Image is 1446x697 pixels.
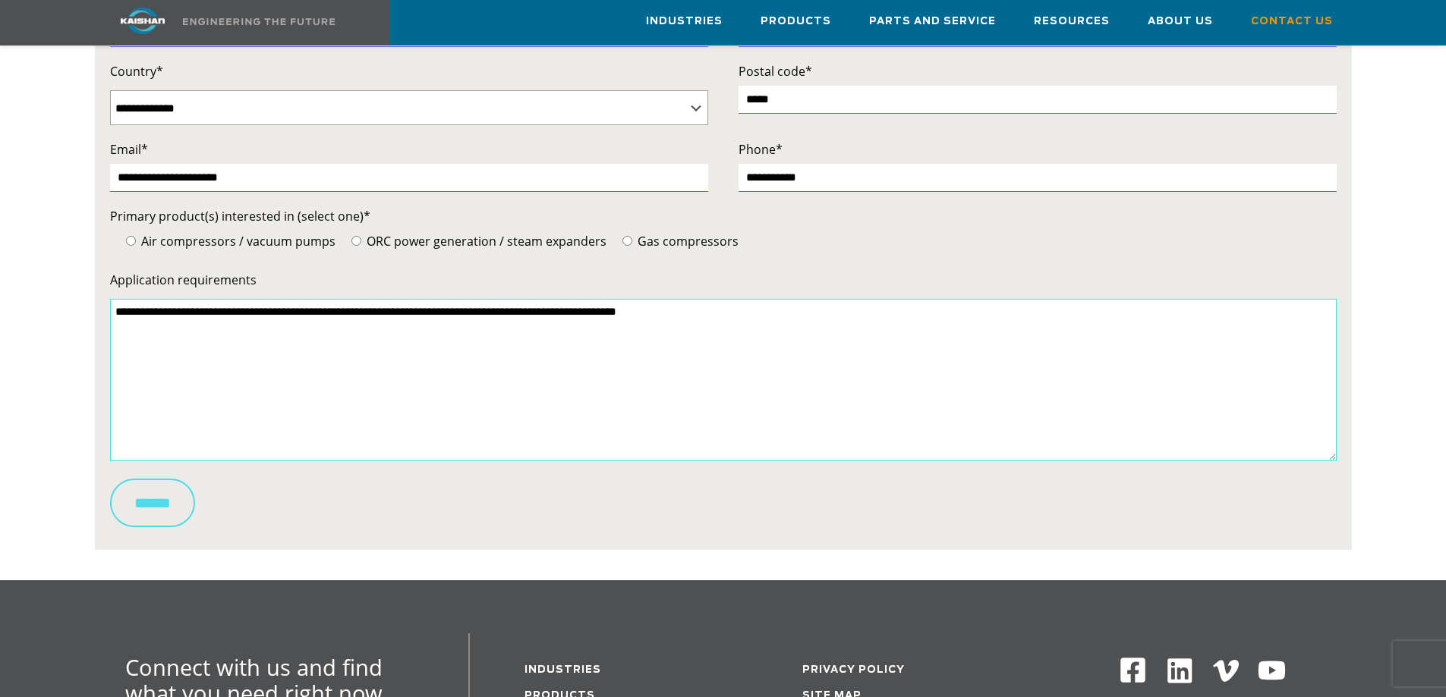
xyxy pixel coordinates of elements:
[739,61,1337,82] label: Postal code*
[525,665,601,675] a: Industries
[802,665,905,675] a: Privacy Policy
[1034,1,1110,42] a: Resources
[1257,656,1287,686] img: Youtube
[739,139,1337,160] label: Phone*
[1213,660,1239,682] img: Vimeo
[869,1,996,42] a: Parts and Service
[1034,13,1110,30] span: Resources
[1251,1,1333,42] a: Contact Us
[138,233,336,250] span: Air compressors / vacuum pumps
[110,61,708,82] label: Country*
[646,13,723,30] span: Industries
[110,139,708,160] label: Email*
[635,233,739,250] span: Gas compressors
[1251,13,1333,30] span: Contact Us
[364,233,606,250] span: ORC power generation / steam expanders
[761,13,831,30] span: Products
[86,8,200,34] img: kaishan logo
[646,1,723,42] a: Industries
[1119,656,1147,684] img: Facebook
[761,1,831,42] a: Products
[183,18,335,25] img: Engineering the future
[869,13,996,30] span: Parts and Service
[1148,13,1213,30] span: About Us
[622,236,632,246] input: Gas compressors
[1165,656,1195,686] img: Linkedin
[110,269,1337,290] label: Application requirements
[351,236,361,246] input: ORC power generation / steam expanders
[126,236,136,246] input: Air compressors / vacuum pumps
[1148,1,1213,42] a: About Us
